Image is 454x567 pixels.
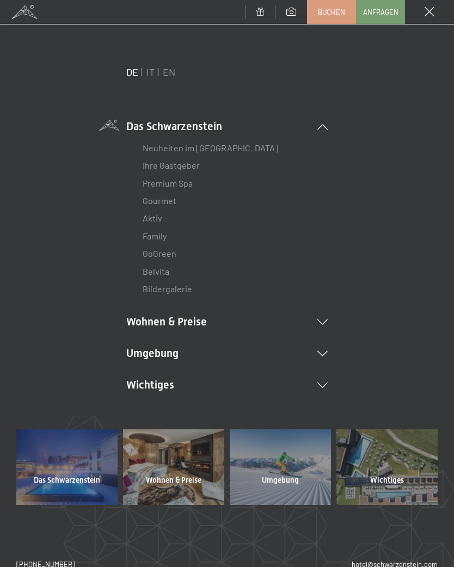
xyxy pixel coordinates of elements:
[143,160,200,170] a: Ihre Gastgeber
[34,475,100,486] span: Das Schwarzenstein
[370,475,404,486] span: Wichtiges
[143,231,167,241] a: Family
[143,178,193,188] a: Premium Spa
[143,266,169,276] a: Belvita
[126,66,138,78] a: DE
[143,248,176,258] a: GoGreen
[120,429,227,505] a: Wohnen & Preise Wellnesshotel Südtirol SCHWARZENSTEIN - Wellnessurlaub in den Alpen, Wandern und ...
[143,283,192,294] a: Bildergalerie
[334,429,440,505] a: Wichtiges Wellnesshotel Südtirol SCHWARZENSTEIN - Wellnessurlaub in den Alpen, Wandern und Wellness
[357,1,404,23] a: Anfragen
[308,1,355,23] a: Buchen
[143,143,278,153] a: Neuheiten im [GEOGRAPHIC_DATA]
[227,429,334,505] a: Umgebung Wellnesshotel Südtirol SCHWARZENSTEIN - Wellnessurlaub in den Alpen, Wandern und Wellness
[143,195,176,206] a: Gourmet
[146,66,155,78] a: IT
[262,475,299,486] span: Umgebung
[318,7,345,17] span: Buchen
[363,7,398,17] span: Anfragen
[14,429,120,505] a: Das Schwarzenstein Wellnesshotel Südtirol SCHWARZENSTEIN - Wellnessurlaub in den Alpen, Wandern u...
[163,66,175,78] a: EN
[146,475,201,486] span: Wohnen & Preise
[143,213,162,223] a: Aktiv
